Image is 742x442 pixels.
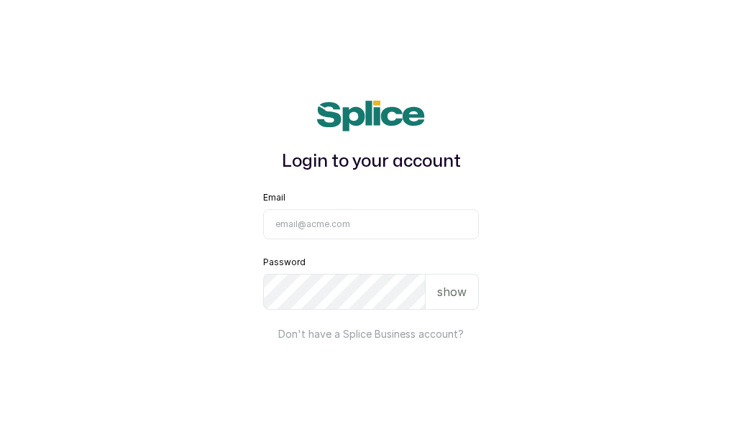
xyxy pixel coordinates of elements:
p: Don't have a Splice Business account? [278,327,464,341]
label: Password [263,257,306,268]
p: show [437,283,467,300]
label: Email [263,192,285,203]
input: email@acme.com [263,209,479,239]
h1: Login to your account [263,149,479,175]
